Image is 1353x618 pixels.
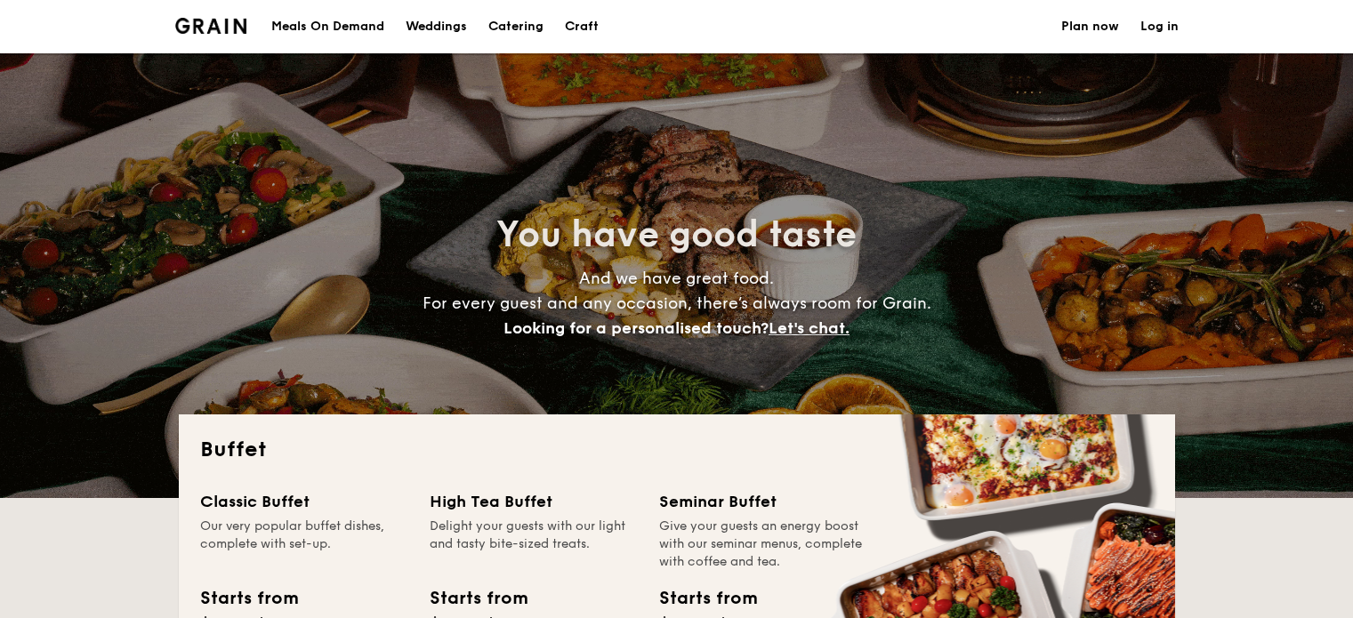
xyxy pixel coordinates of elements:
[659,518,867,571] div: Give your guests an energy boost with our seminar menus, complete with coffee and tea.
[430,585,527,612] div: Starts from
[423,269,931,338] span: And we have great food. For every guest and any occasion, there’s always room for Grain.
[430,489,638,514] div: High Tea Buffet
[503,318,769,338] span: Looking for a personalised touch?
[430,518,638,571] div: Delight your guests with our light and tasty bite-sized treats.
[175,18,247,34] a: Logotype
[200,585,297,612] div: Starts from
[659,489,867,514] div: Seminar Buffet
[496,213,857,256] span: You have good taste
[769,318,850,338] span: Let's chat.
[175,18,247,34] img: Grain
[200,489,408,514] div: Classic Buffet
[659,585,756,612] div: Starts from
[200,518,408,571] div: Our very popular buffet dishes, complete with set-up.
[200,436,1154,464] h2: Buffet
